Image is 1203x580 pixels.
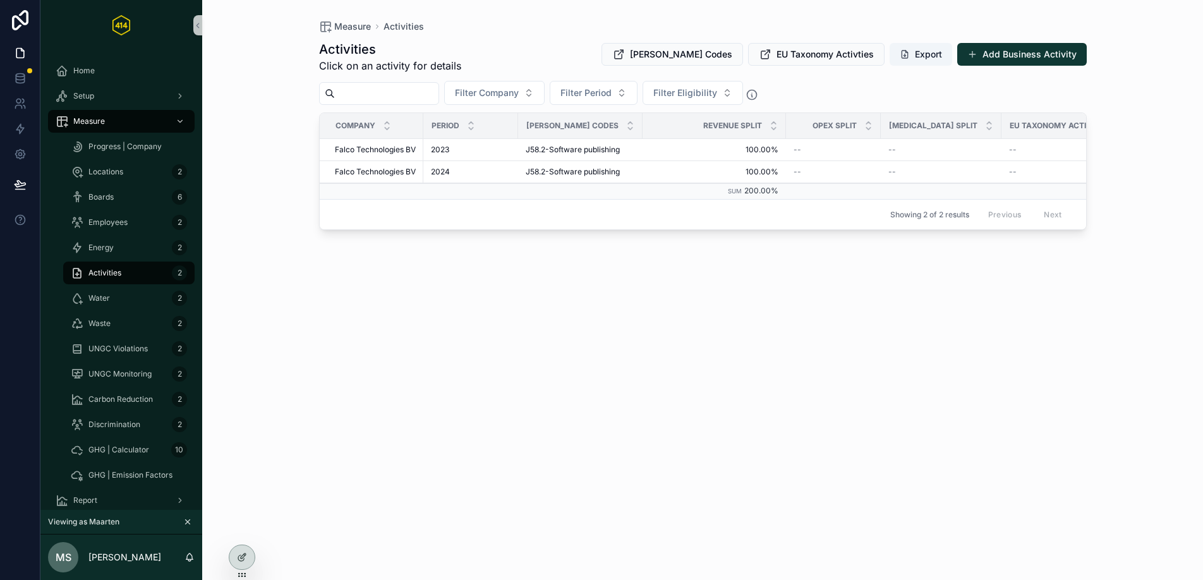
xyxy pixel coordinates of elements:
[88,142,162,152] span: Progress | Company
[444,81,545,105] button: Select Button
[63,135,195,158] a: Progress | Company
[88,344,148,354] span: UNGC Violations
[888,145,896,155] span: --
[431,167,511,177] a: 2024
[88,167,123,177] span: Locations
[88,470,172,480] span: GHG | Emission Factors
[48,489,195,512] a: Report
[526,145,635,155] a: J58.2-Software publishing
[748,43,885,66] button: EU Taxonomy Activties
[1009,167,1017,177] span: --
[455,87,519,99] span: Filter Company
[794,167,801,177] span: --
[431,167,450,177] span: 2024
[335,167,416,177] a: Falco Technologies BV
[48,59,195,82] a: Home
[172,265,187,281] div: 2
[957,43,1087,66] button: Add Business Activity
[431,145,511,155] a: 2023
[526,145,620,155] span: J58.2-Software publishing
[890,210,969,220] span: Showing 2 of 2 results
[88,394,153,404] span: Carbon Reduction
[56,550,71,565] span: MS
[63,211,195,234] a: Employees2
[63,438,195,461] a: GHG | Calculator10
[63,160,195,183] a: Locations2
[48,517,119,527] span: Viewing as Maarten
[63,287,195,310] a: Water2
[172,190,187,205] div: 6
[1009,145,1017,155] span: --
[172,215,187,230] div: 2
[431,145,449,155] span: 2023
[88,217,128,227] span: Employees
[63,236,195,259] a: Energy2
[653,87,717,99] span: Filter Eligibility
[63,186,195,208] a: Boards6
[63,337,195,360] a: UNGC Violations2
[112,15,130,35] img: App logo
[48,110,195,133] a: Measure
[630,48,732,61] span: [PERSON_NAME] Codes
[650,167,778,177] a: 100.00%
[73,495,97,505] span: Report
[172,240,187,255] div: 2
[319,58,461,73] span: Click on an activity for details
[63,388,195,411] a: Carbon Reduction2
[319,40,461,58] h1: Activities
[88,192,114,202] span: Boards
[73,66,95,76] span: Home
[88,551,161,564] p: [PERSON_NAME]
[172,417,187,432] div: 2
[643,81,743,105] button: Select Button
[63,413,195,436] a: Discrimination2
[63,312,195,335] a: Waste2
[40,51,202,510] div: scrollable content
[336,121,375,131] span: Company
[650,145,778,155] a: 100.00%
[526,121,619,131] span: [PERSON_NAME] Codes
[63,464,195,486] a: GHG | Emission Factors
[432,121,459,131] span: Period
[728,188,742,195] small: Sum
[526,167,635,177] a: J58.2-Software publishing
[889,121,977,131] span: [MEDICAL_DATA] split
[550,81,638,105] button: Select Button
[88,243,114,253] span: Energy
[703,121,762,131] span: Revenue split
[73,91,94,101] span: Setup
[88,445,149,455] span: GHG | Calculator
[334,20,371,33] span: Measure
[172,366,187,382] div: 2
[888,145,994,155] a: --
[1010,121,1104,131] span: EU Taxonomy Activity
[794,145,873,155] a: --
[88,369,152,379] span: UNGC Monitoring
[172,164,187,179] div: 2
[813,121,857,131] span: Opex split
[48,85,195,107] a: Setup
[601,43,743,66] button: [PERSON_NAME] Codes
[1009,167,1121,177] a: --
[172,392,187,407] div: 2
[171,442,187,457] div: 10
[63,262,195,284] a: Activities2
[73,116,105,126] span: Measure
[88,293,110,303] span: Water
[88,318,111,329] span: Waste
[88,420,140,430] span: Discrimination
[888,167,994,177] a: --
[172,341,187,356] div: 2
[384,20,424,33] a: Activities
[172,316,187,331] div: 2
[1009,145,1121,155] a: --
[335,145,416,155] a: Falco Technologies BV
[526,167,620,177] span: J58.2-Software publishing
[744,186,778,195] span: 200.00%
